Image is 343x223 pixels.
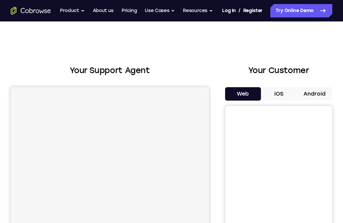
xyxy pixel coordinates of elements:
button: iOS [261,87,297,101]
a: Register [243,4,263,17]
h2: Your Customer [225,64,332,76]
button: Use Cases [145,4,175,17]
button: Product [60,4,85,17]
button: Resources [183,4,213,17]
a: Go to the home page [11,7,51,15]
a: Try Online Demo [270,4,332,17]
button: Android [296,87,332,101]
a: Log In [222,4,235,17]
span: / [238,7,241,15]
button: Web [225,87,261,101]
a: Pricing [122,4,137,17]
h2: Your Support Agent [11,64,209,76]
a: About us [93,4,114,17]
